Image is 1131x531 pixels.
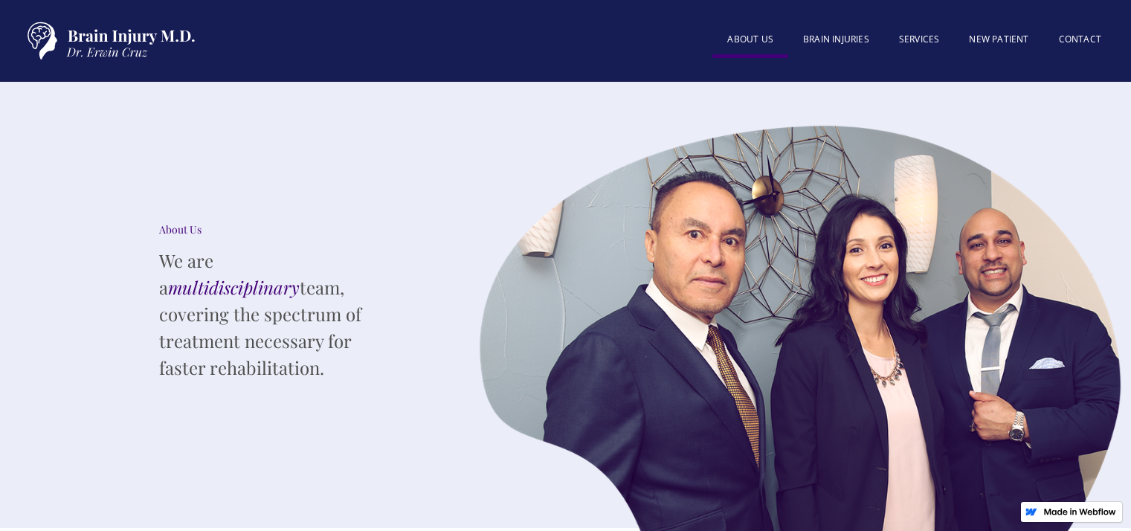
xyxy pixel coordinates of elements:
[712,25,788,58] a: About US
[15,15,201,67] a: home
[884,25,955,54] a: SERVICES
[1044,25,1116,54] a: Contact
[159,247,382,381] p: We are a team, covering the spectrum of treatment necessary for faster rehabilitation.
[159,222,382,237] div: About Us
[788,25,884,54] a: BRAIN INJURIES
[168,275,300,299] em: multidisciplinary
[954,25,1043,54] a: New patient
[1043,508,1116,515] img: Made in Webflow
